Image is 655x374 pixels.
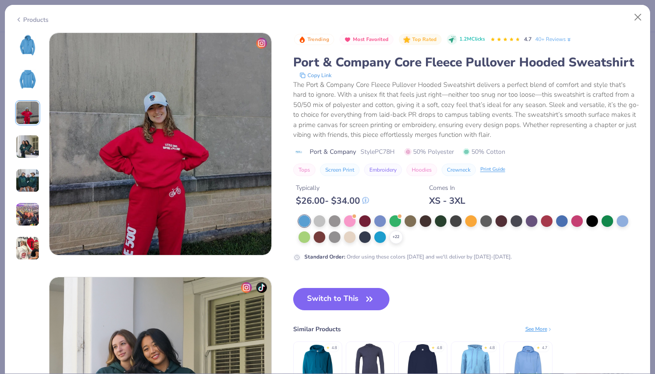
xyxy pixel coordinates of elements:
button: Switch to This [293,288,390,310]
div: Comes In [429,183,465,193]
img: User generated content [16,135,40,159]
button: Badge Button [294,34,334,45]
div: 4.8 [332,345,337,351]
a: 40+ Reviews [535,35,572,43]
img: Trending sort [299,36,306,43]
img: Front [17,34,38,56]
img: Most Favorited sort [344,36,351,43]
span: Most Favorited [353,37,389,42]
img: User generated content [16,236,40,260]
img: User generated content [16,101,40,125]
img: insta-icon.png [241,282,252,293]
span: Top Rated [412,37,437,42]
div: $ 26.00 - $ 34.00 [296,195,369,206]
span: Style PC78H [360,147,395,156]
div: 4.8 [489,345,495,351]
div: 4.7 Stars [490,33,520,47]
img: User generated content [16,169,40,193]
span: 50% Cotton [463,147,505,156]
span: 1.2M Clicks [459,36,485,43]
div: 4.7 [542,345,547,351]
div: See More [525,325,553,333]
div: XS - 3XL [429,195,465,206]
strong: Standard Order : [304,253,345,260]
div: ★ [431,345,435,349]
div: ★ [326,345,330,349]
img: User generated content [16,202,40,226]
div: Typically [296,183,369,193]
div: 4.8 [437,345,442,351]
div: The Port & Company Core Fleece Pullover Hooded Sweatshirt delivers a perfect blend of comfort and... [293,80,640,140]
button: Crewneck [442,164,476,176]
span: Trending [307,37,329,42]
button: copy to clipboard [297,71,334,80]
div: Order using these colors [DATE] and we'll deliver by [DATE]-[DATE]. [304,253,512,261]
img: insta-icon.png [256,38,267,49]
img: Back [17,68,38,90]
img: b5f389ee-d5ef-47ec-98fa-9ed01bb8cbef [49,33,271,255]
div: Similar Products [293,325,341,334]
div: Port & Company Core Fleece Pullover Hooded Sweatshirt [293,54,640,71]
div: Products [15,15,49,25]
span: + 22 [393,234,399,240]
span: 50% Polyester [405,147,454,156]
button: Badge Button [399,34,442,45]
button: Tops [293,164,315,176]
button: Badge Button [340,34,393,45]
button: Hoodies [406,164,437,176]
img: Top Rated sort [403,36,410,43]
div: ★ [536,345,540,349]
button: Screen Print [320,164,360,176]
button: Embroidery [364,164,402,176]
div: ★ [484,345,487,349]
img: brand logo [293,148,305,156]
span: 4.7 [524,36,532,43]
div: Print Guide [480,166,505,173]
button: Close [630,9,647,26]
span: Port & Company [310,147,356,156]
img: tiktok-icon.png [256,282,267,293]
